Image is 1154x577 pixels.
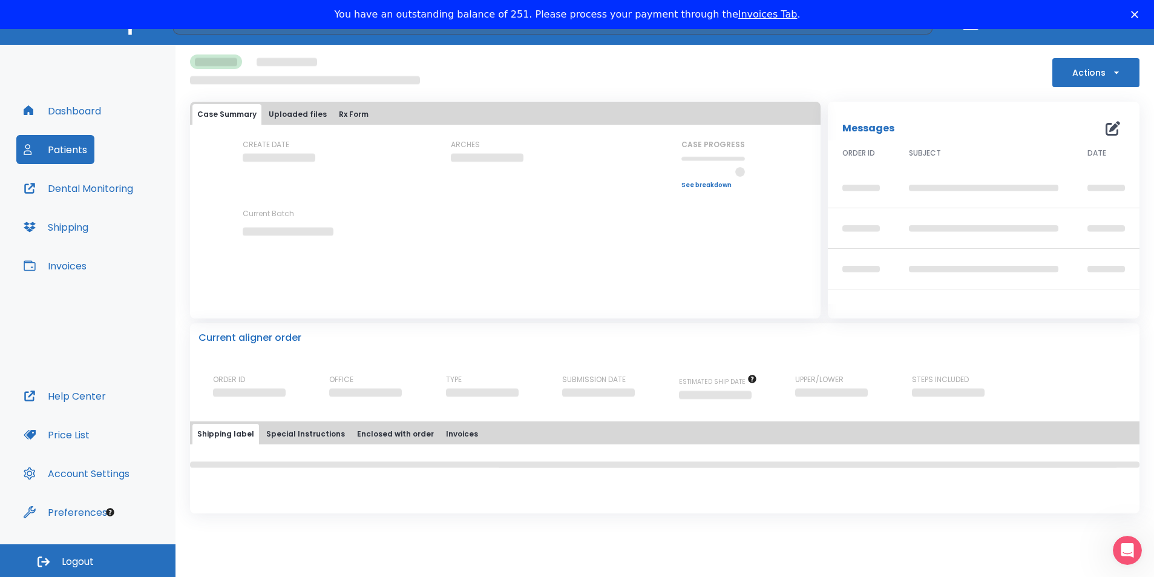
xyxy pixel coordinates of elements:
[446,374,462,385] p: TYPE
[16,420,97,449] button: Price List
[16,498,114,527] button: Preferences
[16,213,96,242] button: Shipping
[192,424,1137,444] div: tabs
[562,374,626,385] p: SUBMISSION DATE
[441,424,483,444] button: Invoices
[681,182,745,189] a: See breakdown
[334,8,800,21] div: You have an outstanding balance of 251. Please process your payment through the .
[192,424,259,444] button: Shipping label
[16,96,108,125] button: Dashboard
[243,139,289,150] p: CREATE DATE
[329,374,353,385] p: OFFICE
[16,381,113,410] button: Help Center
[909,148,941,159] span: SUBJECT
[192,104,818,125] div: tabs
[842,148,875,159] span: ORDER ID
[1113,536,1142,565] iframe: Intercom live chat
[679,377,757,386] span: The date will be available after approving treatment plan
[1131,11,1143,18] div: Close
[16,135,94,164] button: Patients
[243,208,352,219] p: Current Batch
[16,251,94,280] button: Invoices
[451,139,480,150] p: ARCHES
[795,374,844,385] p: UPPER/LOWER
[1052,58,1139,87] button: Actions
[352,424,439,444] button: Enclosed with order
[738,8,798,20] a: Invoices Tab
[213,374,245,385] p: ORDER ID
[681,139,745,150] p: CASE PROGRESS
[62,555,94,569] span: Logout
[16,459,137,488] button: Account Settings
[912,374,969,385] p: STEPS INCLUDED
[198,331,301,345] p: Current aligner order
[842,121,894,136] p: Messages
[16,174,140,203] button: Dental Monitoring
[1087,148,1106,159] span: DATE
[192,104,261,125] button: Case Summary
[334,104,373,125] button: Rx Form
[261,424,350,444] button: Special Instructions
[105,507,116,518] div: Tooltip anchor
[264,104,332,125] button: Uploaded files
